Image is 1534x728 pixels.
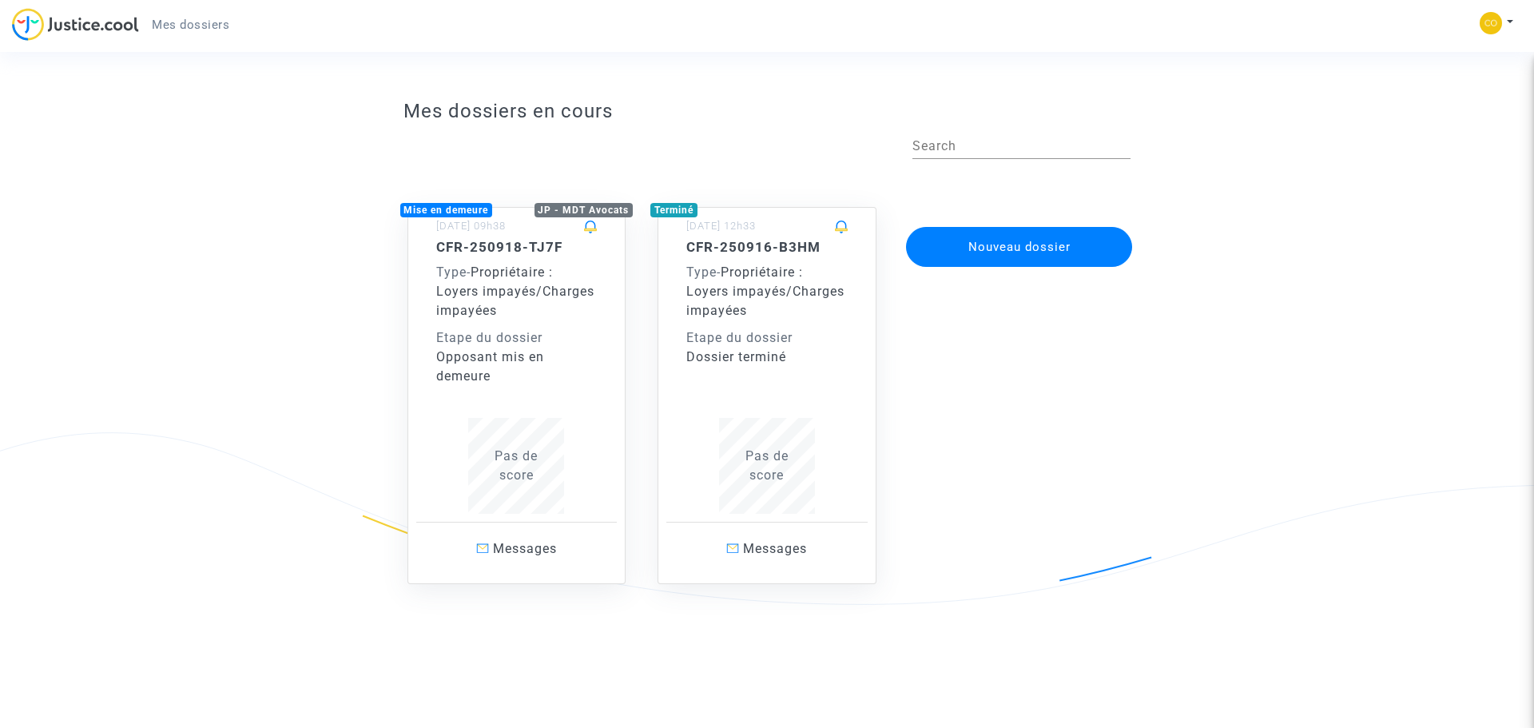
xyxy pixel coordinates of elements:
span: Pas de score [495,448,538,483]
span: Messages [743,541,807,556]
div: JP - MDT Avocats [535,203,634,217]
span: Propriétaire : Loyers impayés/Charges impayées [686,265,844,318]
span: Type [436,265,467,280]
small: [DATE] 12h33 [686,220,756,232]
h3: Mes dossiers en cours [403,100,1131,123]
img: 38b4a36a50ee8c19d5d4da1f2d0098ea [1480,12,1502,34]
a: Mes dossiers [139,13,242,37]
small: [DATE] 09h38 [436,220,506,232]
button: Nouveau dossier [906,227,1133,267]
div: Terminé [650,203,697,217]
a: Terminé[DATE] 12h33CFR-250916-B3HMType-Propriétaire : Loyers impayés/Charges impayéesEtape du dos... [642,175,892,584]
div: Mise en demeure [400,203,493,217]
div: Etape du dossier [436,328,598,348]
div: Etape du dossier [686,328,848,348]
span: Type [686,265,717,280]
span: Pas de score [745,448,789,483]
span: Messages [493,541,557,556]
h5: CFR-250916-B3HM [686,239,848,255]
div: Dossier terminé [686,348,848,367]
a: Mise en demeureJP - MDT Avocats[DATE] 09h38CFR-250918-TJ7FType-Propriétaire : Loyers impayés/Char... [391,175,642,584]
span: Propriétaire : Loyers impayés/Charges impayées [436,265,594,318]
a: Messages [666,522,868,575]
a: Nouveau dossier [904,217,1135,232]
span: - [686,265,721,280]
img: jc-logo.svg [12,8,139,41]
h5: CFR-250918-TJ7F [436,239,598,255]
a: Messages [416,522,618,575]
div: Opposant mis en demeure [436,348,598,386]
span: Mes dossiers [152,18,229,32]
span: - [436,265,471,280]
